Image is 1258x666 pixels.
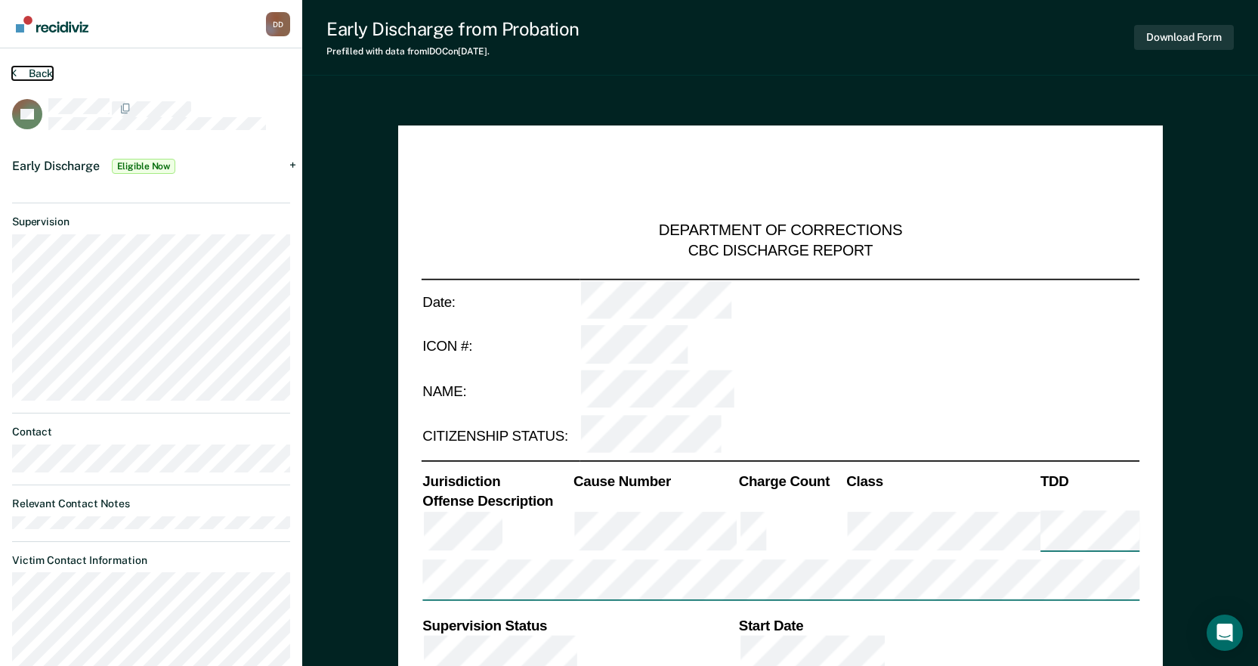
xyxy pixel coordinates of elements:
th: Charge Count [737,472,845,491]
td: Date: [421,279,579,324]
img: Recidiviz [16,16,88,33]
span: Early Discharge [12,159,100,173]
th: Supervision Status [421,616,737,634]
div: D D [266,12,290,36]
td: NAME: [421,369,579,414]
button: Download Form [1134,25,1234,50]
th: Cause Number [572,472,737,491]
th: Class [845,472,1039,491]
button: Back [12,67,53,80]
dt: Supervision [12,215,290,228]
dt: Contact [12,426,290,438]
dt: Victim Contact Information [12,554,290,567]
th: Jurisdiction [421,472,572,491]
span: Eligible Now [112,159,176,174]
td: CITIZENSHIP STATUS: [421,414,579,458]
button: Profile dropdown button [266,12,290,36]
div: DEPARTMENT OF CORRECTIONS [658,221,902,241]
th: Start Date [737,616,1139,634]
th: Offense Description [421,491,572,509]
th: TDD [1039,472,1139,491]
div: Open Intercom Messenger [1207,615,1243,651]
div: Early Discharge from Probation [326,18,580,40]
div: CBC DISCHARGE REPORT [688,241,873,260]
td: ICON #: [421,324,579,369]
div: Prefilled with data from IDOC on [DATE] . [326,46,580,57]
dt: Relevant Contact Notes [12,497,290,510]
